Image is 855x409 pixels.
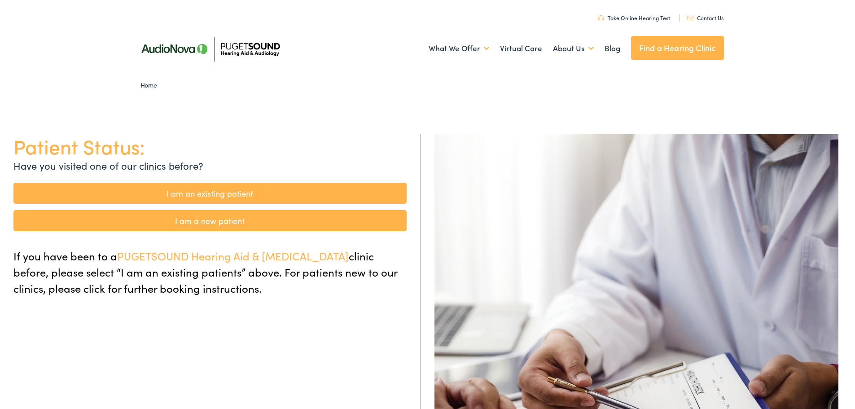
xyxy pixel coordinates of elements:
a: Contact Us [687,14,723,22]
a: About Us [553,32,594,65]
a: Home [140,80,162,89]
a: Blog [605,32,620,65]
a: Virtual Care [500,32,542,65]
a: I am a new patient [13,210,407,231]
img: utility icon [598,15,604,21]
span: PUGETSOUND Hearing Aid & [MEDICAL_DATA] [117,248,349,263]
a: Take Online Hearing Test [598,14,670,22]
img: utility icon [687,16,693,20]
h1: Patient Status: [13,134,407,158]
p: If you have been to a clinic before, please select “I am an existing patients” above. For patient... [13,248,407,296]
a: What We Offer [429,32,489,65]
a: Find a Hearing Clinic [631,36,724,60]
a: I am an existing patient [13,183,407,204]
p: Have you visited one of our clinics before? [13,158,407,173]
